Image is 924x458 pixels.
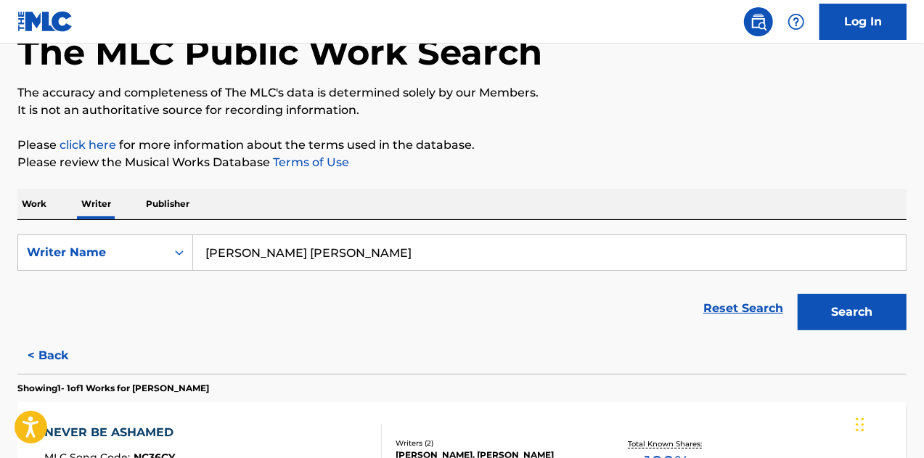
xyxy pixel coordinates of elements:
p: Please for more information about the terms used in the database. [17,136,907,154]
p: Work [17,189,51,219]
button: < Back [17,338,105,374]
p: Writer [77,189,115,219]
div: NEVER BE ASHAMED [44,424,181,441]
form: Search Form [17,234,907,338]
a: Terms of Use [270,155,349,169]
p: The accuracy and completeness of The MLC's data is determined solely by our Members. [17,84,907,102]
img: search [750,13,767,30]
div: Help [782,7,811,36]
p: Total Known Shares: [629,438,706,449]
a: Reset Search [696,293,790,324]
div: Writer Name [27,244,158,261]
button: Search [798,294,907,330]
div: Drag [856,403,864,446]
p: Publisher [142,189,194,219]
a: Log In [819,4,907,40]
a: click here [60,138,116,152]
a: Public Search [744,7,773,36]
p: It is not an authoritative source for recording information. [17,102,907,119]
p: Please review the Musical Works Database [17,154,907,171]
div: Writers ( 2 ) [396,438,593,449]
h1: The MLC Public Work Search [17,30,542,74]
img: help [788,13,805,30]
p: Showing 1 - 1 of 1 Works for [PERSON_NAME] [17,382,209,395]
img: MLC Logo [17,11,73,32]
iframe: Chat Widget [851,388,924,458]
